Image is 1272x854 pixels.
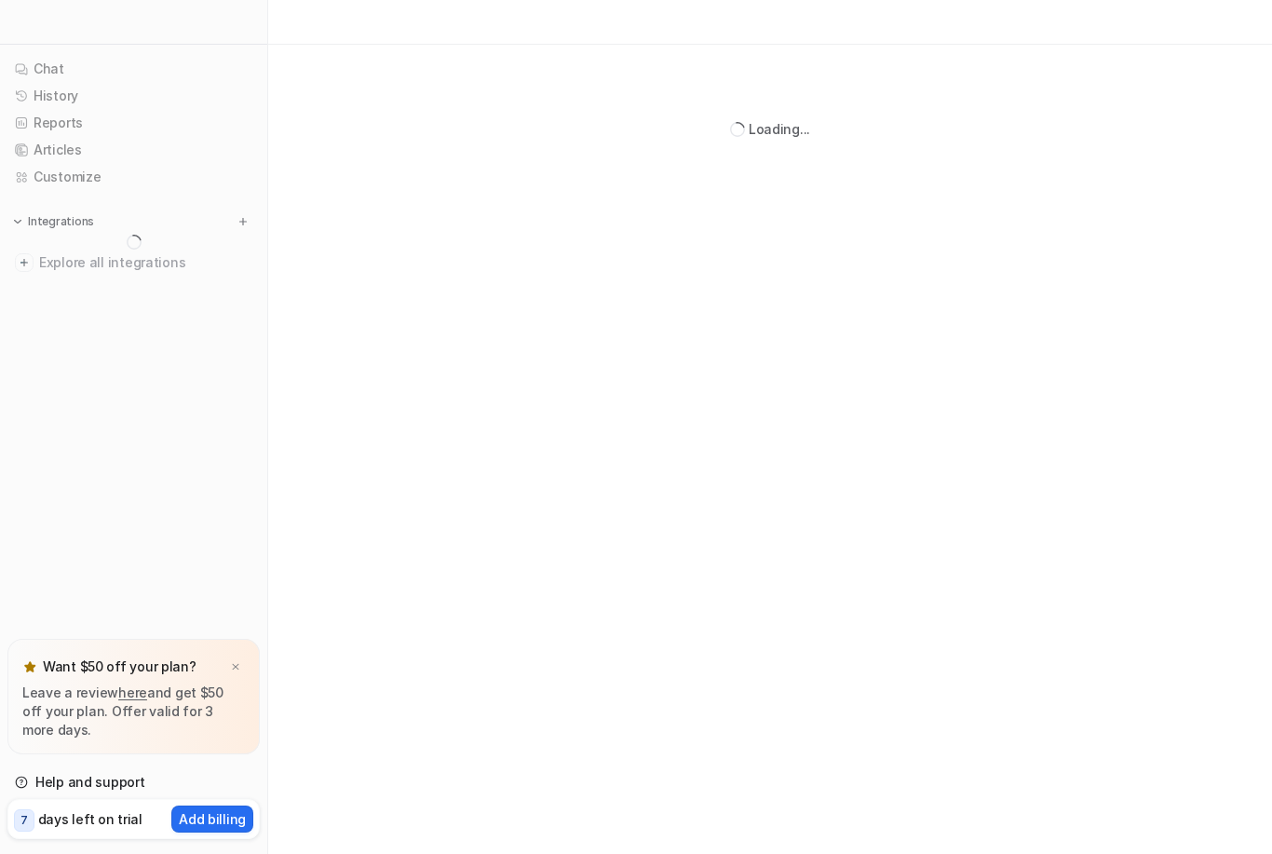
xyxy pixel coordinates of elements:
a: Help and support [7,769,260,795]
img: star [22,659,37,674]
img: x [230,661,241,673]
a: Chat [7,56,260,82]
a: Reports [7,110,260,136]
a: here [118,685,147,700]
a: History [7,83,260,109]
p: Want $50 off your plan? [43,657,196,676]
p: Add billing [179,809,246,829]
p: Integrations [28,214,94,229]
div: Loading... [749,119,810,139]
a: Articles [7,137,260,163]
p: 7 [20,812,28,829]
button: Add billing [171,806,253,833]
span: Explore all integrations [39,248,252,278]
a: Explore all integrations [7,250,260,276]
button: Integrations [7,212,100,231]
img: expand menu [11,215,24,228]
img: menu_add.svg [237,215,250,228]
a: Customize [7,164,260,190]
p: Leave a review and get $50 off your plan. Offer valid for 3 more days. [22,684,245,739]
p: days left on trial [38,809,142,829]
img: explore all integrations [15,253,34,272]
